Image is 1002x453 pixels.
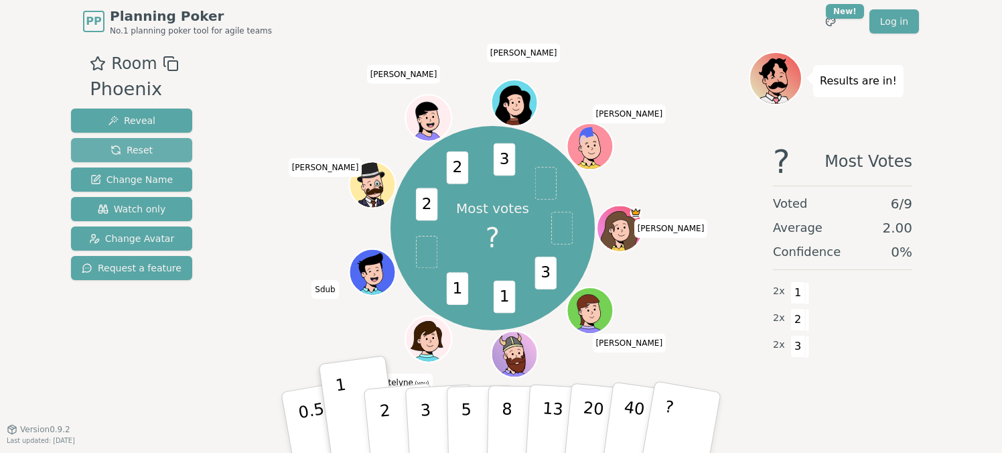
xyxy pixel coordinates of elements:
[71,109,192,133] button: Reveal
[374,373,432,392] span: Click to change your name
[7,424,70,435] button: Version0.9.2
[773,145,790,178] span: ?
[494,143,515,176] span: 3
[71,226,192,251] button: Change Avatar
[773,243,841,261] span: Confidence
[71,256,192,280] button: Request a feature
[82,261,182,275] span: Request a feature
[456,199,529,218] p: Most votes
[71,197,192,221] button: Watch only
[790,281,806,304] span: 1
[447,273,468,306] span: 1
[825,145,912,178] span: Most Votes
[486,218,500,258] span: ?
[110,7,272,25] span: Planning Poker
[413,381,429,387] span: (you)
[494,281,515,314] span: 1
[826,4,864,19] div: New!
[98,202,166,216] span: Watch only
[111,52,157,76] span: Room
[592,334,666,352] span: Click to change your name
[447,151,468,184] span: 2
[90,52,106,76] button: Add as favourite
[773,311,785,326] span: 2 x
[407,317,451,361] button: Click to change your avatar
[773,218,822,237] span: Average
[882,218,912,237] span: 2.00
[90,76,178,103] div: Phoenix
[634,219,708,238] span: Click to change your name
[86,13,101,29] span: PP
[630,206,642,218] span: Bailey B is the host
[790,335,806,358] span: 3
[20,424,70,435] span: Version 0.9.2
[818,9,843,34] button: New!
[790,308,806,331] span: 2
[71,138,192,162] button: Reset
[90,173,173,186] span: Change Name
[367,64,441,83] span: Click to change your name
[108,114,155,127] span: Reveal
[416,188,437,221] span: 2
[83,7,272,36] a: PPPlanning PokerNo.1 planning poker tool for agile teams
[891,194,912,213] span: 6 / 9
[869,9,919,34] a: Log in
[311,280,338,299] span: Click to change your name
[71,168,192,192] button: Change Name
[592,105,666,123] span: Click to change your name
[891,243,912,261] span: 0 %
[289,158,362,177] span: Click to change your name
[487,44,561,62] span: Click to change your name
[111,143,153,157] span: Reset
[110,25,272,36] span: No.1 planning poker tool for agile teams
[334,375,354,448] p: 1
[535,257,557,289] span: 3
[773,338,785,352] span: 2 x
[89,232,175,245] span: Change Avatar
[820,72,897,90] p: Results are in!
[7,437,75,444] span: Last updated: [DATE]
[773,284,785,299] span: 2 x
[773,194,808,213] span: Voted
